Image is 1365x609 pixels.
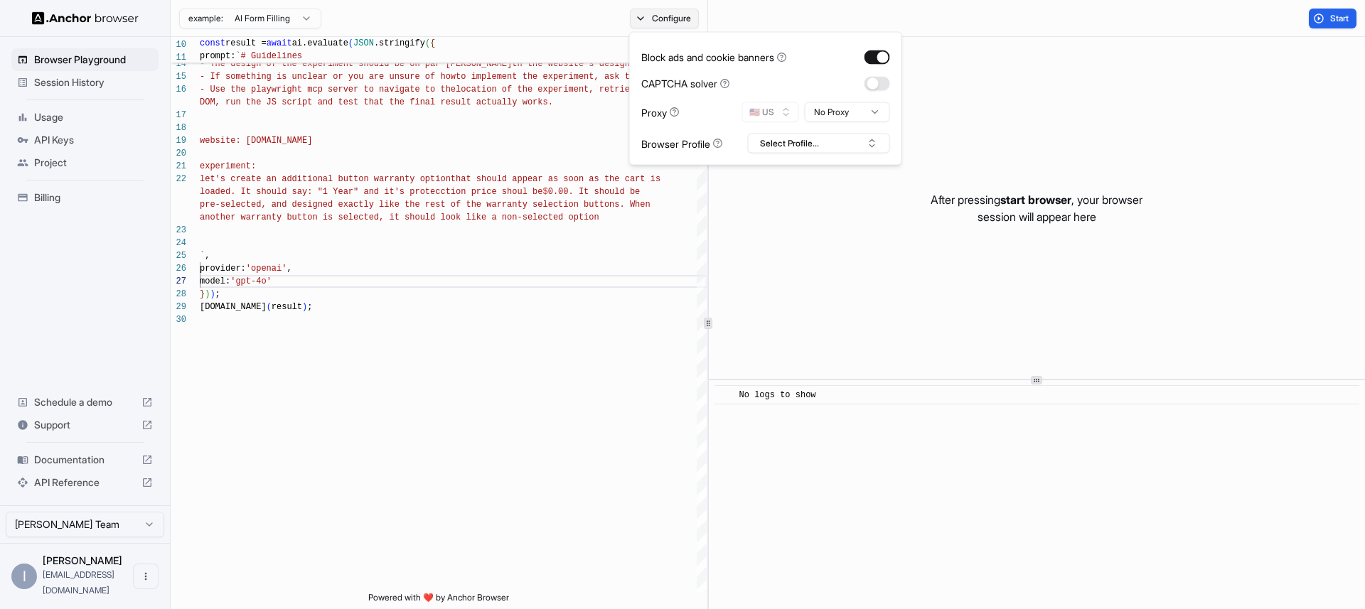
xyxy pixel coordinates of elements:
button: No Proxy [805,102,890,122]
span: Session History [34,75,153,90]
span: JSON [353,38,374,48]
span: API Reference [34,475,136,490]
span: } [200,289,205,299]
span: website: [DOMAIN_NAME] [200,136,312,146]
span: 0.00. It should be [548,187,641,197]
div: 30 [171,313,186,326]
span: example: [188,13,223,24]
span: Schedule a demo [34,395,136,409]
button: Select Profile... [748,134,890,153]
div: 18 [171,122,186,134]
span: ) [302,302,307,312]
span: Powered with ❤️ by Anchor Browser [368,592,509,609]
div: 20 [171,147,186,160]
span: itay@minded.com [43,569,114,595]
span: let's create an additional button warranty option [200,174,451,184]
div: Proxy [641,104,680,119]
span: ( [348,38,353,48]
div: I [11,564,37,589]
span: ; [215,289,220,299]
span: DOM, run the JS script and test that the final res [200,97,456,107]
span: .stringify [374,38,425,48]
div: 17 [171,109,186,122]
div: Browser Playground [11,48,159,71]
span: Browser Playground [34,53,153,67]
span: Usage [34,110,153,124]
span: pre-selected, and designed exactly like the rest o [200,200,456,210]
div: 14 [171,58,186,70]
button: Open menu [133,564,159,589]
span: 'gpt-4o' [230,276,272,286]
div: Project [11,151,159,174]
span: ) [210,289,215,299]
div: API Reference [11,471,159,494]
div: 28 [171,288,186,301]
button: Configure [630,9,699,28]
button: Start [1309,9,1356,28]
div: 23 [171,224,186,237]
div: 24 [171,237,186,249]
span: 10 [171,38,186,51]
span: Itay Rosen [43,554,122,566]
span: API Keys [34,133,153,147]
div: Support [11,414,159,436]
span: Project [34,156,153,170]
span: provider: [200,264,246,274]
span: start browser [1000,193,1071,207]
span: location of the experiment, retrieve the [456,85,660,95]
span: result = [225,38,267,48]
span: f the warranty selection buttons. When [456,200,651,210]
div: 15 [171,70,186,83]
span: - Use the playwright mcp server to navigate to the [200,85,456,95]
div: 16 [171,83,186,96]
p: After pressing , your browser session will appear here [931,191,1142,225]
div: 22 [171,173,186,185]
div: Block ads and cookie banners [641,50,787,65]
span: ` [200,251,205,261]
span: ​ [722,388,729,402]
span: ) [205,289,210,299]
div: Schedule a demo [11,391,159,414]
span: No logs to show [739,390,816,400]
span: another warranty button is selected, it should loo [200,212,456,222]
div: Session History [11,71,159,94]
span: Documentation [34,453,136,467]
img: Anchor Logo [32,11,139,25]
span: ( [425,38,430,48]
span: { [430,38,435,48]
span: that should appear as soon as the cart is [451,174,660,184]
span: th the website's design system and colors. [512,59,727,69]
div: Billing [11,186,159,209]
div: 21 [171,160,186,173]
span: ai.evaluate [292,38,348,48]
div: 25 [171,249,186,262]
span: , [205,251,210,261]
div: Documentation [11,448,159,471]
span: Billing [34,190,153,205]
span: Support [34,418,136,432]
div: API Keys [11,129,159,151]
span: 11 [171,51,186,64]
span: ; [307,302,312,312]
span: result [272,302,302,312]
span: ult actually works. [456,97,553,107]
span: prompt: [200,51,235,61]
span: experiment: [200,161,256,171]
span: $ [542,187,547,197]
span: on price shoul be [456,187,542,197]
span: to implement the experiment, ask the user. [456,72,670,82]
span: const [200,38,225,48]
span: await [267,38,292,48]
span: [DOMAIN_NAME] [200,302,267,312]
div: CAPTCHA solver [641,76,730,91]
span: - If something is unclear or you are unsure of how [200,72,456,82]
span: loaded. It should say: "1 Year" and it's proteccti [200,187,456,197]
span: k like a non-selected option [456,212,599,222]
span: `# Guidelines [235,51,302,61]
span: Start [1330,13,1350,24]
div: Browser Profile [641,136,723,151]
div: 26 [171,262,186,275]
div: 27 [171,275,186,288]
span: 'openai' [246,264,287,274]
span: model: [200,276,230,286]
